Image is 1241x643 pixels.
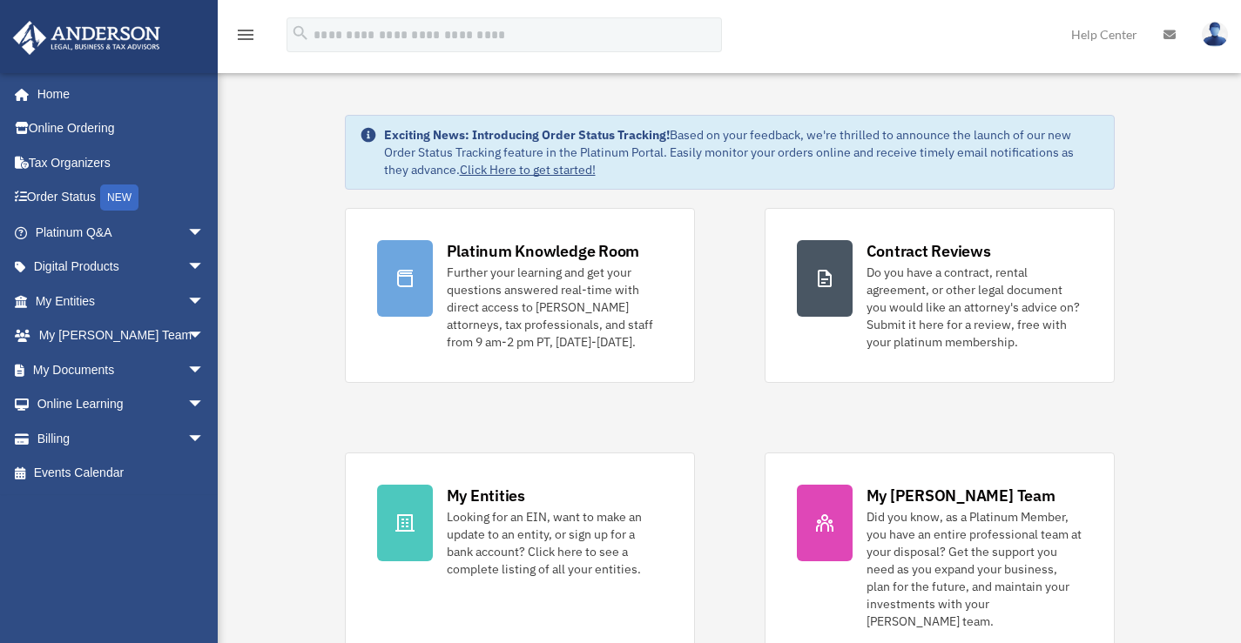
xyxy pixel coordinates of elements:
[867,508,1083,630] div: Did you know, as a Platinum Member, you have an entire professional team at your disposal? Get th...
[460,162,596,177] a: Click Here to get started!
[8,21,165,55] img: Anderson Advisors Platinum Portal
[12,180,231,216] a: Order StatusNEW
[187,421,222,457] span: arrow_drop_down
[12,352,231,387] a: My Documentsarrow_drop_down
[867,485,1056,506] div: My [PERSON_NAME] Team
[867,240,991,262] div: Contract Reviews
[187,352,222,388] span: arrow_drop_down
[384,127,670,143] strong: Exciting News: Introducing Order Status Tracking!
[12,284,231,318] a: My Entitiesarrow_drop_down
[765,208,1115,383] a: Contract Reviews Do you have a contract, rental agreement, or other legal document you would like...
[187,250,222,285] span: arrow_drop_down
[187,284,222,319] span: arrow_drop_down
[447,264,663,351] div: Further your learning and get your questions answered real-time with direct access to [PERSON_NAM...
[345,208,695,383] a: Platinum Knowledge Room Further your learning and get your questions answered real-time with dire...
[12,387,231,422] a: Online Learningarrow_drop_down
[291,23,310,43] i: search
[235,24,256,45] i: menu
[187,387,222,423] span: arrow_drop_down
[447,508,663,578] div: Looking for an EIN, want to make an update to an entity, or sign up for a bank account? Click her...
[867,264,1083,351] div: Do you have a contract, rental agreement, or other legal document you would like an attorney's ad...
[12,215,231,250] a: Platinum Q&Aarrow_drop_down
[12,145,231,180] a: Tax Organizers
[12,77,222,111] a: Home
[12,250,231,285] a: Digital Productsarrow_drop_down
[187,215,222,251] span: arrow_drop_down
[100,184,138,211] div: NEW
[447,485,525,506] div: My Entities
[12,421,231,456] a: Billingarrow_drop_down
[235,30,256,45] a: menu
[447,240,640,262] div: Platinum Knowledge Room
[384,126,1100,178] div: Based on your feedback, we're thrilled to announce the launch of our new Order Status Tracking fe...
[12,318,231,353] a: My [PERSON_NAME] Teamarrow_drop_down
[187,318,222,354] span: arrow_drop_down
[12,456,231,491] a: Events Calendar
[1202,22,1228,47] img: User Pic
[12,111,231,146] a: Online Ordering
